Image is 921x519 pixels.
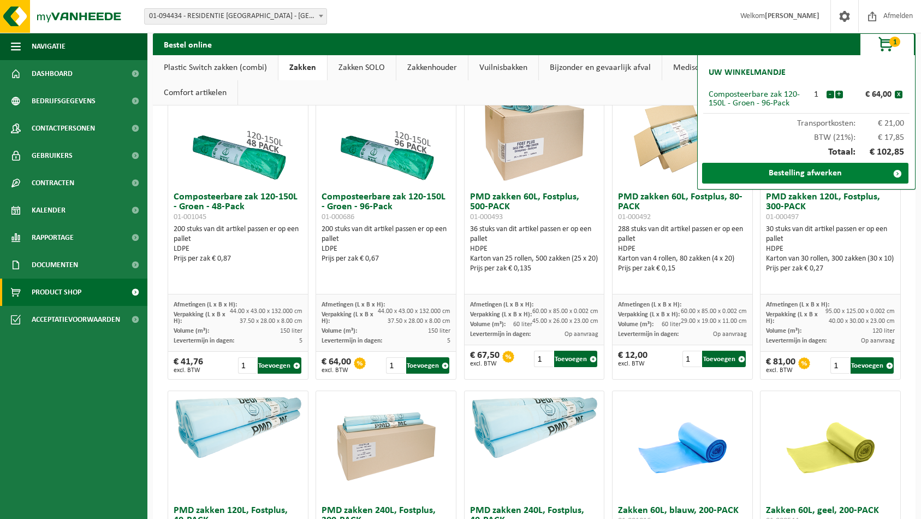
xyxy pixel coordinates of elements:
span: Afmetingen (L x B x H): [470,302,533,308]
span: Rapportage [32,224,74,251]
div: € 12,00 [618,351,647,367]
span: 1 [889,37,900,47]
span: Afmetingen (L x B x H): [618,302,681,308]
input: 1 [238,357,257,374]
span: 60.00 x 85.00 x 0.002 cm [532,308,598,315]
span: Verpakking (L x B x H): [174,311,225,325]
span: Volume (m³): [322,328,357,334]
span: Op aanvraag [713,331,747,338]
span: Acceptatievoorwaarden [32,306,120,333]
div: 1 [806,90,826,99]
span: 01-000497 [766,213,799,221]
span: 37.50 x 28.00 x 8.00 cm [240,318,302,325]
span: 01-000493 [470,213,503,221]
button: Toevoegen [851,357,894,374]
span: 60.00 x 85.00 x 0.002 cm [681,308,747,315]
div: Karton van 30 rollen, 300 zakken (30 x 10) [766,254,895,264]
span: 01-094434 - RESIDENTIE BOTERLAARHOF - DEURNE [145,9,326,24]
a: Comfort artikelen [153,80,237,105]
div: Prijs per zak € 0,135 [470,264,599,274]
div: LDPE [322,244,450,254]
div: Karton van 25 rollen, 500 zakken (25 x 20) [470,254,599,264]
h3: Composteerbare zak 120-150L - Groen - 48-Pack [174,192,302,222]
span: 37.50 x 28.00 x 8.00 cm [388,318,450,325]
h3: Composteerbare zak 120-150L - Groen - 96-Pack [322,192,450,222]
span: excl. BTW [766,367,795,374]
img: 01-000493 [479,78,589,187]
button: Toevoegen [702,351,745,367]
span: Afmetingen (L x B x H): [766,302,829,308]
a: Zakken SOLO [328,55,396,80]
span: Levertermijn in dagen: [766,338,827,344]
div: LDPE [174,244,302,254]
div: 200 stuks van dit artikel passen er op een pallet [174,225,302,264]
img: 01-000686 [331,78,441,187]
img: 01-000496 [168,391,308,461]
span: Levertermijn in dagen: [618,331,679,338]
span: 150 liter [280,328,302,334]
img: 01-000532 [331,391,441,500]
div: HDPE [470,244,599,254]
a: Zakkenhouder [396,55,468,80]
div: Prijs per zak € 0,87 [174,254,302,264]
span: € 17,85 [855,133,905,142]
span: 95.00 x 125.00 x 0.002 cm [825,308,895,315]
div: € 81,00 [766,357,795,374]
button: x [895,91,902,98]
input: 1 [830,357,849,374]
span: 01-000492 [618,213,651,221]
div: € 64,00 [322,357,351,374]
span: 40.00 x 30.00 x 23.00 cm [829,318,895,325]
div: Karton van 4 rollen, 80 zakken (4 x 20) [618,254,747,264]
span: Contactpersonen [32,115,95,142]
span: 01-001045 [174,213,206,221]
span: 150 liter [428,328,450,334]
img: 01-000531 [465,391,604,461]
h2: Uw winkelmandje [703,61,791,85]
img: 01-001016 [628,391,737,500]
span: excl. BTW [470,361,500,367]
div: Prijs per zak € 0,27 [766,264,895,274]
span: excl. BTW [322,367,351,374]
a: Zakken [278,55,327,80]
span: 60 liter [662,321,681,328]
span: 29.00 x 19.00 x 11.00 cm [681,318,747,325]
img: 01-001045 [183,78,293,187]
div: HDPE [766,244,895,254]
div: € 64,00 [846,90,895,99]
h3: PMD zakken 120L, Fostplus, 300-PACK [766,192,895,222]
span: Documenten [32,251,78,279]
div: Totaal: [703,142,910,163]
span: 01-094434 - RESIDENTIE BOTERLAARHOF - DEURNE [144,8,327,25]
h2: Bestel online [153,33,223,55]
div: HDPE [618,244,747,254]
span: Levertermijn in dagen: [470,331,531,338]
a: Bestelling afwerken [702,163,908,184]
div: 36 stuks van dit artikel passen er op een pallet [470,225,599,274]
strong: [PERSON_NAME] [765,12,819,20]
div: 200 stuks van dit artikel passen er op een pallet [322,225,450,264]
a: Medisch [662,55,714,80]
span: Verpakking (L x B x H): [618,311,680,318]
button: Toevoegen [406,357,449,374]
div: Prijs per zak € 0,67 [322,254,450,264]
button: - [827,91,834,98]
div: 30 stuks van dit artikel passen er op een pallet [766,225,895,274]
div: BTW (21%): [703,128,910,142]
span: Gebruikers [32,142,73,169]
span: Dashboard [32,60,73,87]
span: € 21,00 [855,119,905,128]
span: Verpakking (L x B x H): [766,311,818,325]
span: Verpakking (L x B x H): [322,311,373,325]
span: 5 [447,338,450,344]
img: 01-000492 [628,78,737,187]
span: Contracten [32,169,74,197]
span: Afmetingen (L x B x H): [322,302,385,308]
input: 1 [534,351,552,367]
input: 1 [682,351,701,367]
div: € 67,50 [470,351,500,367]
span: 45.00 x 26.00 x 23.00 cm [532,318,598,325]
a: Bijzonder en gevaarlijk afval [539,55,662,80]
span: Op aanvraag [565,331,598,338]
a: Vuilnisbakken [468,55,538,80]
